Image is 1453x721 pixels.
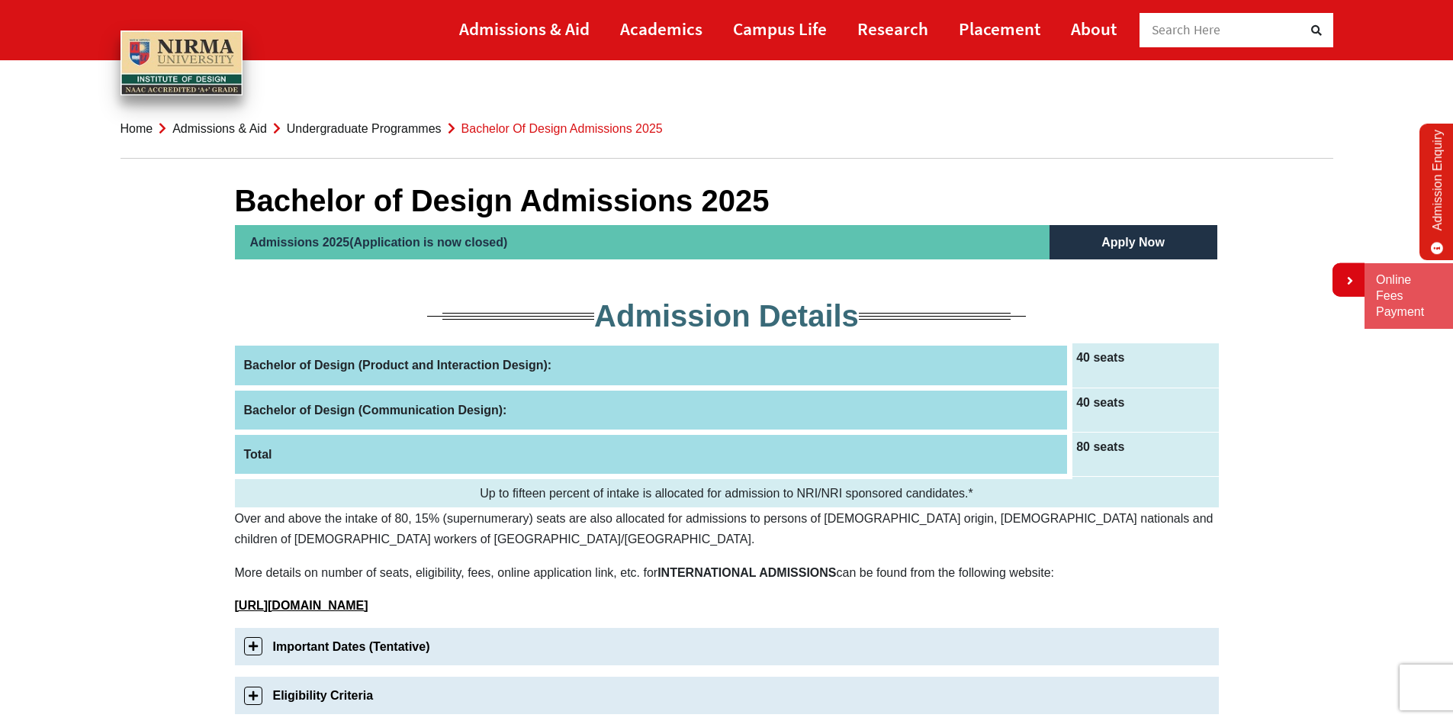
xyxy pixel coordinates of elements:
h5: Apply Now [1050,225,1217,259]
a: Admissions & Aid [172,122,267,135]
td: Up to fifteen percent of intake is allocated for admission to NRI/NRI sponsored candidates. [235,476,1219,507]
td: 40 seats [1070,388,1219,432]
a: Eligibility Criteria [235,677,1219,714]
th: Bachelor of Design (Communication Design): [235,388,1070,432]
a: Home [121,122,153,135]
a: About [1071,11,1117,46]
img: main_logo [121,31,243,96]
span: Bachelor of Design Admissions 2025 [461,122,663,135]
a: Campus Life [733,11,827,46]
span: Admission Details [594,299,859,333]
a: [URL][DOMAIN_NAME] [235,599,368,612]
p: Over and above the intake of 80, 15% (supernumerary) seats are also allocated for admissions to p... [235,508,1219,549]
th: Bachelor of Design (Product and Interaction Design): [235,343,1070,388]
a: Admissions & Aid [459,11,590,46]
a: Academics [620,11,702,46]
a: Placement [959,11,1040,46]
a: Research [857,11,928,46]
b: INTERNATIONAL ADMISSIONS [657,566,836,579]
th: Total [235,432,1070,476]
td: 80 seats [1070,432,1219,476]
p: More details on number of seats, eligibility, fees, online application link, etc. for can be foun... [235,562,1219,583]
h2: Admissions 2025(Application is now closed) [235,225,1050,259]
span: Search Here [1152,21,1221,38]
h1: Bachelor of Design Admissions 2025 [235,182,1219,219]
a: Important Dates (Tentative) [235,628,1219,665]
td: 40 seats [1070,343,1219,388]
a: Undergraduate Programmes [287,122,442,135]
nav: breadcrumb [121,99,1333,159]
a: Online Fees Payment [1376,272,1442,320]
